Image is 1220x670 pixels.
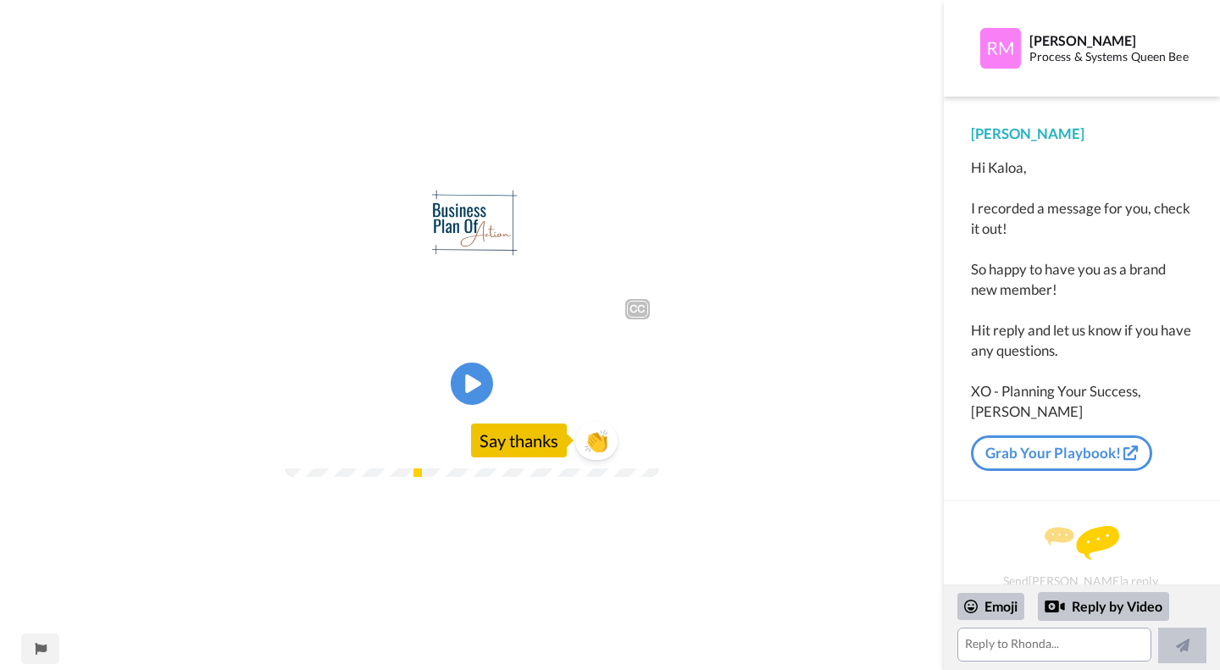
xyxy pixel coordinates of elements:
div: Process & Systems Queen Bee [1029,50,1192,64]
span: 2:22 [340,435,369,455]
span: 0:00 [297,435,327,455]
div: CC [627,301,648,318]
img: Full screen [626,436,643,453]
div: Send [PERSON_NAME] a reply. [967,530,1197,583]
div: Emoji [957,593,1024,620]
div: Reply by Video [1045,596,1065,617]
span: / [330,435,336,455]
span: 👏 [575,427,618,454]
div: Reply by Video [1038,592,1169,621]
div: [PERSON_NAME] [971,124,1193,144]
a: Grab Your Playbook! [971,435,1152,471]
img: message.svg [1045,526,1119,560]
img: Profile Image [980,28,1021,69]
div: Hi Kaloa, I recorded a message for you, check it out! So happy to have you as a brand new member!... [971,158,1193,422]
button: 👏 [575,422,618,460]
div: [PERSON_NAME] [1029,32,1192,48]
div: Say thanks [471,424,567,457]
img: 26365353-a816-4213-9d3b-8f9cb3823973 [415,189,528,257]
